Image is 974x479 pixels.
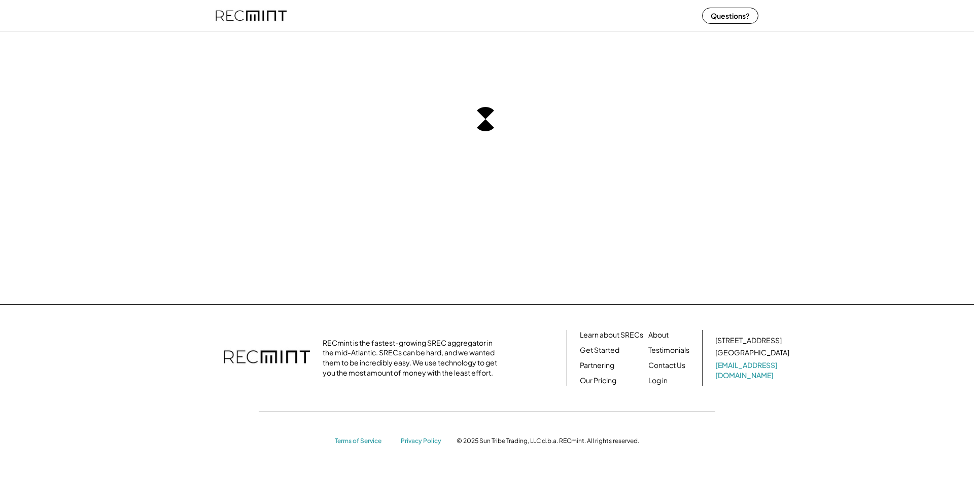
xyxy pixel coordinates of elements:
img: recmint-logotype%403x.png [224,340,310,376]
a: About [648,330,669,340]
a: Our Pricing [580,376,616,386]
img: recmint-logotype%403x%20%281%29.jpeg [216,2,287,29]
a: Testimonials [648,345,689,355]
button: Questions? [702,8,758,24]
a: Learn about SRECs [580,330,643,340]
a: Partnering [580,360,614,371]
a: [EMAIL_ADDRESS][DOMAIN_NAME] [715,360,791,380]
div: [GEOGRAPHIC_DATA] [715,348,789,358]
a: Contact Us [648,360,685,371]
div: [STREET_ADDRESS] [715,336,782,346]
div: © 2025 Sun Tribe Trading, LLC d.b.a. RECmint. All rights reserved. [457,437,639,445]
a: Get Started [580,345,619,355]
a: Log in [648,376,668,386]
a: Terms of Service [335,437,391,446]
div: RECmint is the fastest-growing SREC aggregator in the mid-Atlantic. SRECs can be hard, and we wan... [323,338,503,378]
a: Privacy Policy [401,437,446,446]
